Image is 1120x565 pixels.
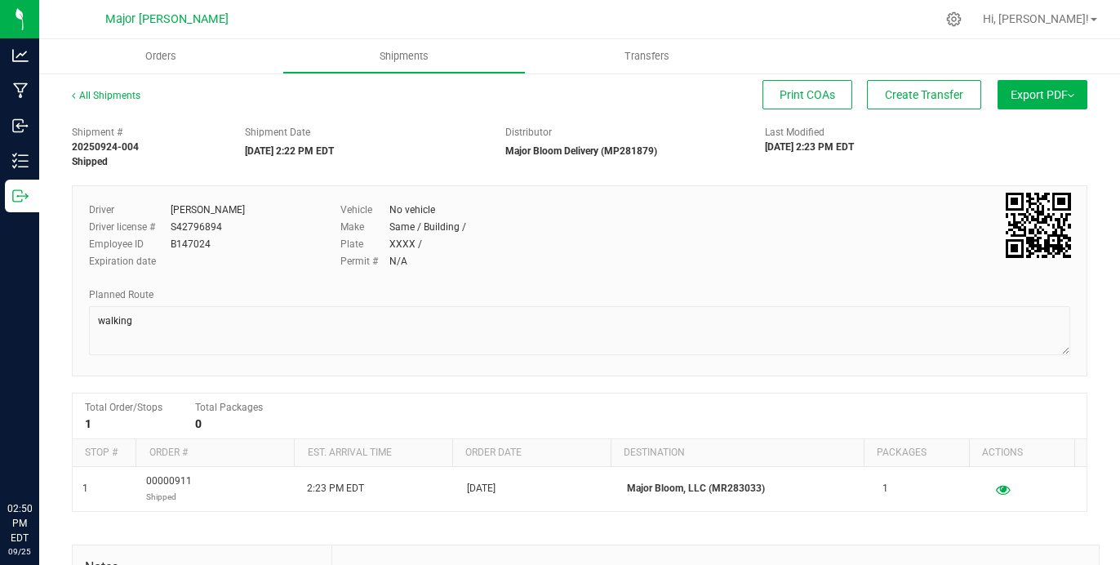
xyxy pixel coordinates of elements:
[762,80,852,109] button: Print COAs
[171,237,211,251] div: B147024
[89,202,171,217] label: Driver
[1011,88,1074,101] span: Export PDF
[765,125,824,140] label: Last Modified
[467,481,496,496] span: [DATE]
[944,11,964,27] div: Manage settings
[12,153,29,169] inline-svg: Inventory
[195,417,202,430] strong: 0
[82,481,88,496] span: 1
[969,439,1074,467] th: Actions
[867,80,981,109] button: Create Transfer
[89,289,153,300] span: Planned Route
[340,202,389,217] label: Vehicle
[12,188,29,204] inline-svg: Outbound
[7,545,32,558] p: 09/25
[16,434,65,483] iframe: Resource center
[245,145,334,157] strong: [DATE] 2:22 PM EDT
[7,501,32,545] p: 02:50 PM EDT
[89,237,171,251] label: Employee ID
[171,202,245,217] div: [PERSON_NAME]
[526,39,769,73] a: Transfers
[89,254,171,269] label: Expiration date
[885,88,963,101] span: Create Transfer
[146,474,192,505] span: 00000911
[294,439,452,467] th: Est. arrival time
[611,439,864,467] th: Destination
[146,489,192,505] p: Shipped
[389,220,466,234] div: Same / Building /
[73,439,136,467] th: Stop #
[89,220,171,234] label: Driver license #
[389,237,422,251] div: XXXX /
[1006,193,1071,258] qrcode: 20250924-004
[105,12,229,26] span: Major [PERSON_NAME]
[340,254,389,269] label: Permit #
[389,254,407,269] div: N/A
[602,49,691,64] span: Transfers
[505,125,552,140] label: Distributor
[85,402,162,413] span: Total Order/Stops
[452,439,611,467] th: Order date
[72,125,220,140] span: Shipment #
[245,125,310,140] label: Shipment Date
[882,481,888,496] span: 1
[123,49,198,64] span: Orders
[39,39,282,73] a: Orders
[12,118,29,134] inline-svg: Inbound
[998,80,1087,109] button: Export PDF
[358,49,451,64] span: Shipments
[627,481,864,496] p: Major Bloom, LLC (MR283033)
[780,88,835,101] span: Print COAs
[389,202,435,217] div: No vehicle
[195,402,263,413] span: Total Packages
[136,439,294,467] th: Order #
[171,220,222,234] div: S42796894
[340,237,389,251] label: Plate
[12,82,29,99] inline-svg: Manufacturing
[72,141,139,153] strong: 20250924-004
[983,12,1089,25] span: Hi, [PERSON_NAME]!
[864,439,969,467] th: Packages
[307,481,364,496] span: 2:23 PM EDT
[282,39,526,73] a: Shipments
[505,145,657,157] strong: Major Bloom Delivery (MP281879)
[12,47,29,64] inline-svg: Analytics
[765,141,854,153] strong: [DATE] 2:23 PM EDT
[72,156,108,167] strong: Shipped
[1006,193,1071,258] img: Scan me!
[85,417,91,430] strong: 1
[72,90,140,101] a: All Shipments
[340,220,389,234] label: Make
